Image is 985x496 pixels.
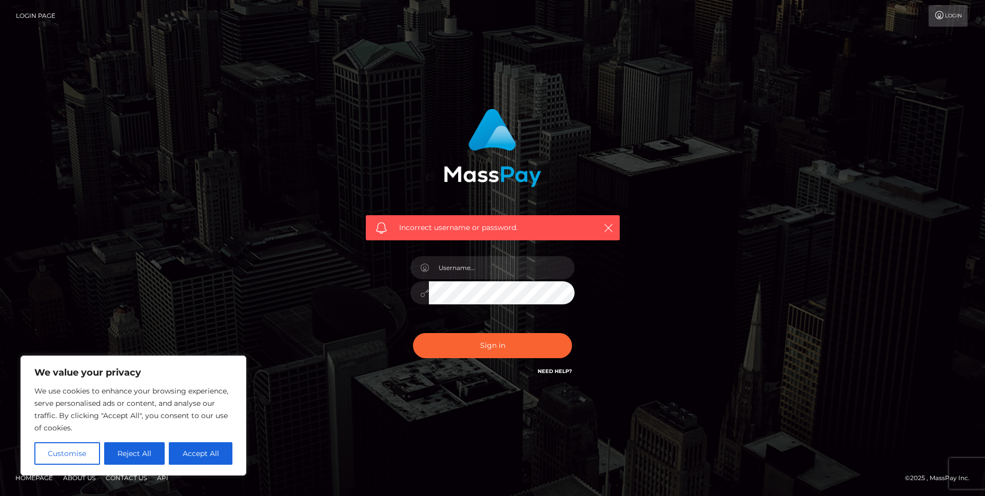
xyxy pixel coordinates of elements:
[905,472,977,484] div: © 2025 , MassPay Inc.
[59,470,100,486] a: About Us
[21,356,246,476] div: We value your privacy
[169,442,232,465] button: Accept All
[11,470,57,486] a: Homepage
[34,442,100,465] button: Customise
[16,5,55,27] a: Login Page
[429,256,575,279] input: Username...
[538,368,572,375] a: Need Help?
[102,470,151,486] a: Contact Us
[34,385,232,434] p: We use cookies to enhance your browsing experience, serve personalised ads or content, and analys...
[34,366,232,379] p: We value your privacy
[929,5,968,27] a: Login
[444,109,541,187] img: MassPay Login
[413,333,572,358] button: Sign in
[399,222,586,233] span: Incorrect username or password.
[153,470,172,486] a: API
[104,442,165,465] button: Reject All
